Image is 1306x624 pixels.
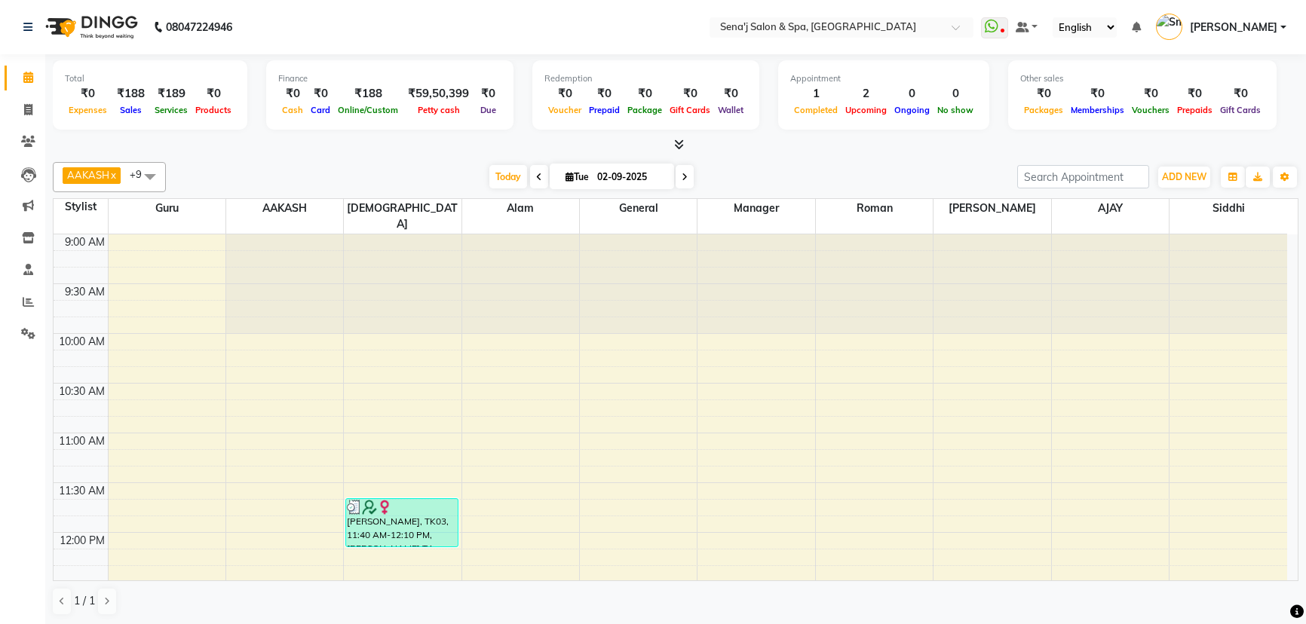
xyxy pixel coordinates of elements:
div: ₹0 [307,85,334,102]
div: 0 [934,85,977,102]
span: 1 / 1 [74,593,95,609]
input: Search Appointment [1017,165,1149,188]
div: 2 [842,85,891,102]
div: ₹0 [544,85,585,102]
div: ₹0 [714,85,747,102]
span: Products [192,105,235,115]
span: AAKASH [226,199,343,218]
span: AJAY [1052,199,1169,218]
div: ₹0 [1173,85,1216,102]
span: Cash [278,105,307,115]
span: Roman [816,199,933,218]
div: ₹188 [111,85,151,102]
div: ₹0 [1067,85,1128,102]
span: Wallet [714,105,747,115]
span: Gift Cards [1216,105,1265,115]
div: Finance [278,72,501,85]
div: ₹0 [585,85,624,102]
div: ₹0 [666,85,714,102]
span: Memberships [1067,105,1128,115]
span: Vouchers [1128,105,1173,115]
div: ₹0 [624,85,666,102]
div: ₹0 [65,85,111,102]
img: logo [38,6,142,48]
span: Tue [562,171,593,182]
img: Smita Acharekar [1156,14,1182,40]
b: 08047224946 [166,6,232,48]
span: Prepaids [1173,105,1216,115]
span: Voucher [544,105,585,115]
span: Due [477,105,500,115]
span: Expenses [65,105,111,115]
span: Prepaid [585,105,624,115]
div: 1 [790,85,842,102]
span: Sales [116,105,146,115]
div: 12:00 PM [57,533,108,549]
div: ₹189 [151,85,192,102]
div: 9:00 AM [62,234,108,250]
div: ₹0 [278,85,307,102]
div: Stylist [54,199,108,215]
span: Today [489,165,527,188]
span: Package [624,105,666,115]
input: 2025-09-02 [593,166,668,188]
span: [PERSON_NAME] [1190,20,1277,35]
div: 10:00 AM [56,334,108,350]
div: ₹0 [192,85,235,102]
button: ADD NEW [1158,167,1210,188]
span: Alam [462,199,579,218]
div: [PERSON_NAME], TK03, 11:40 AM-12:10 PM, [PERSON_NAME] Trim [346,499,458,546]
span: Online/Custom [334,105,402,115]
span: Gift Cards [666,105,714,115]
div: Redemption [544,72,747,85]
span: Packages [1020,105,1067,115]
span: [DEMOGRAPHIC_DATA] [344,199,461,234]
span: ADD NEW [1162,171,1206,182]
span: AAKASH [67,169,109,181]
span: Upcoming [842,105,891,115]
span: Card [307,105,334,115]
span: [PERSON_NAME] [934,199,1050,218]
div: ₹59,50,399 [402,85,475,102]
span: Manager [697,199,814,218]
span: Guru [109,199,225,218]
span: General [580,199,697,218]
div: 9:30 AM [62,284,108,300]
div: ₹0 [1216,85,1265,102]
div: 11:00 AM [56,433,108,449]
span: Petty cash [414,105,464,115]
div: ₹0 [475,85,501,102]
div: 0 [891,85,934,102]
div: ₹188 [334,85,402,102]
div: ₹0 [1020,85,1067,102]
span: Ongoing [891,105,934,115]
span: Siddhi [1170,199,1287,218]
span: No show [934,105,977,115]
a: x [109,169,116,181]
div: Appointment [790,72,977,85]
div: ₹0 [1128,85,1173,102]
span: +9 [130,168,153,180]
div: Total [65,72,235,85]
div: 11:30 AM [56,483,108,499]
div: Other sales [1020,72,1265,85]
span: Completed [790,105,842,115]
span: Services [151,105,192,115]
div: 10:30 AM [56,384,108,399]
